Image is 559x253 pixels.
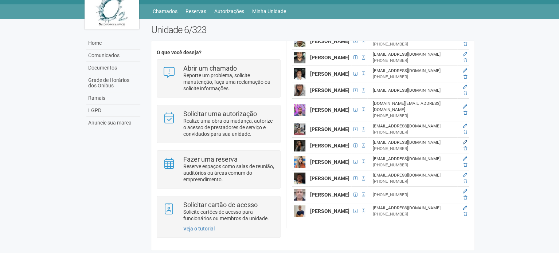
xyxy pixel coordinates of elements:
[183,118,275,137] p: Realize uma obra ou mudança, autorize o acesso de prestadores de serviço e convidados para sua un...
[163,111,274,137] a: Solicitar uma autorização Realize uma obra ou mudança, autorize o acesso de prestadores de serviç...
[86,92,140,104] a: Ramais
[464,74,467,79] a: Excluir membro
[463,156,467,161] a: Editar membro
[183,64,237,72] strong: Abrir um chamado
[294,205,305,217] img: user.png
[214,6,244,16] a: Autorizações
[373,205,456,211] div: [EMAIL_ADDRESS][DOMAIN_NAME]
[373,87,456,94] div: [EMAIL_ADDRESS][DOMAIN_NAME]
[373,162,456,168] div: [PHONE_NUMBER]
[183,226,215,232] a: Veja o tutorial
[294,68,305,80] img: user.png
[464,91,467,96] a: Excluir membro
[463,123,467,129] a: Editar membro
[464,146,467,151] a: Excluir membro
[310,87,349,93] strong: [PERSON_NAME]
[86,104,140,117] a: LGPD
[294,140,305,151] img: user.png
[373,211,456,217] div: [PHONE_NUMBER]
[373,172,456,178] div: [EMAIL_ADDRESS][DOMAIN_NAME]
[151,24,474,35] h2: Unidade 6/323
[310,71,349,77] strong: [PERSON_NAME]
[463,84,467,90] a: Editar membro
[464,179,467,184] a: Excluir membro
[373,100,456,113] div: [DOMAIN_NAME][EMAIL_ADDRESS][DOMAIN_NAME]
[157,50,280,55] h4: O que você deseja?
[463,140,467,145] a: Editar membro
[463,189,467,194] a: Editar membro
[464,130,467,135] a: Excluir membro
[464,212,467,217] a: Excluir membro
[163,202,274,222] a: Solicitar cartão de acesso Solicite cartões de acesso para funcionários ou membros da unidade.
[86,50,140,62] a: Comunicados
[464,162,467,167] a: Excluir membro
[373,58,456,64] div: [PHONE_NUMBER]
[252,6,286,16] a: Minha Unidade
[464,58,467,63] a: Excluir membro
[310,143,349,149] strong: [PERSON_NAME]
[294,35,305,47] img: user.png
[86,117,140,129] a: Anuncie sua marca
[86,62,140,74] a: Documentos
[463,104,467,109] a: Editar membro
[373,192,456,198] div: [PHONE_NUMBER]
[373,146,456,152] div: [PHONE_NUMBER]
[373,41,456,47] div: [PHONE_NUMBER]
[294,189,305,201] img: user.png
[464,41,467,47] a: Excluir membro
[373,156,456,162] div: [EMAIL_ADDRESS][DOMAIN_NAME]
[463,205,467,210] a: Editar membro
[373,178,456,185] div: [PHONE_NUMBER]
[294,104,305,116] img: user.png
[183,209,275,222] p: Solicite cartões de acesso para funcionários ou membros da unidade.
[373,74,456,80] div: [PHONE_NUMBER]
[310,192,349,198] strong: [PERSON_NAME]
[464,110,467,115] a: Excluir membro
[310,126,349,132] strong: [PERSON_NAME]
[183,110,257,118] strong: Solicitar uma autorização
[463,52,467,57] a: Editar membro
[183,163,275,183] p: Reserve espaços como salas de reunião, auditórios ou áreas comum do empreendimento.
[463,173,467,178] a: Editar membro
[463,68,467,73] a: Editar membro
[86,37,140,50] a: Home
[294,52,305,63] img: user.png
[373,113,456,119] div: [PHONE_NUMBER]
[183,201,258,209] strong: Solicitar cartão de acesso
[310,208,349,214] strong: [PERSON_NAME]
[373,139,456,146] div: [EMAIL_ADDRESS][DOMAIN_NAME]
[373,51,456,58] div: [EMAIL_ADDRESS][DOMAIN_NAME]
[294,156,305,168] img: user.png
[310,55,349,60] strong: [PERSON_NAME]
[464,195,467,200] a: Excluir membro
[310,175,349,181] strong: [PERSON_NAME]
[294,123,305,135] img: user.png
[294,84,305,96] img: user.png
[373,123,456,129] div: [EMAIL_ADDRESS][DOMAIN_NAME]
[294,173,305,184] img: user.png
[185,6,206,16] a: Reservas
[310,159,349,165] strong: [PERSON_NAME]
[310,38,349,44] strong: [PERSON_NAME]
[373,68,456,74] div: [EMAIL_ADDRESS][DOMAIN_NAME]
[86,74,140,92] a: Grade de Horários dos Ônibus
[163,156,274,183] a: Fazer uma reserva Reserve espaços como salas de reunião, auditórios ou áreas comum do empreendime...
[153,6,177,16] a: Chamados
[183,72,275,92] p: Reporte um problema, solicite manutenção, faça uma reclamação ou solicite informações.
[163,65,274,92] a: Abrir um chamado Reporte um problema, solicite manutenção, faça uma reclamação ou solicite inform...
[373,129,456,135] div: [PHONE_NUMBER]
[310,107,349,113] strong: [PERSON_NAME]
[183,155,238,163] strong: Fazer uma reserva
